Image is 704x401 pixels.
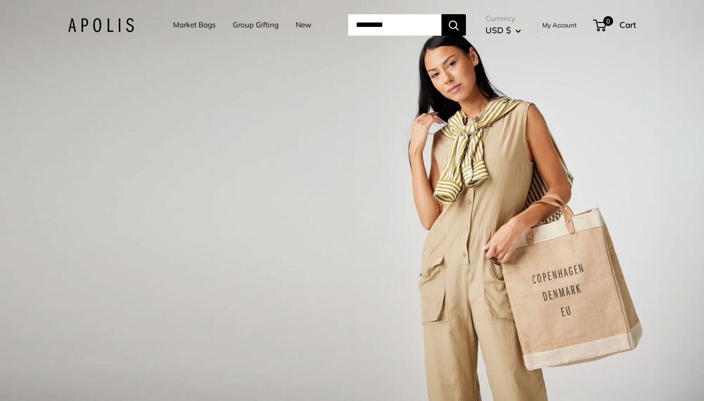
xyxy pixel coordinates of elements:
span: Cart [619,20,636,30]
button: USD $ [485,22,521,38]
button: Search [441,14,466,36]
a: 0 Cart [594,17,636,33]
a: New [296,18,311,32]
input: Search... [348,14,441,36]
a: Group Gifting [233,18,279,32]
a: Market Bags [173,18,216,32]
span: USD $ [485,25,511,35]
span: 0 [603,16,613,26]
a: My Account [542,19,577,31]
img: Apolis [68,18,134,32]
span: Currency [485,12,521,25]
